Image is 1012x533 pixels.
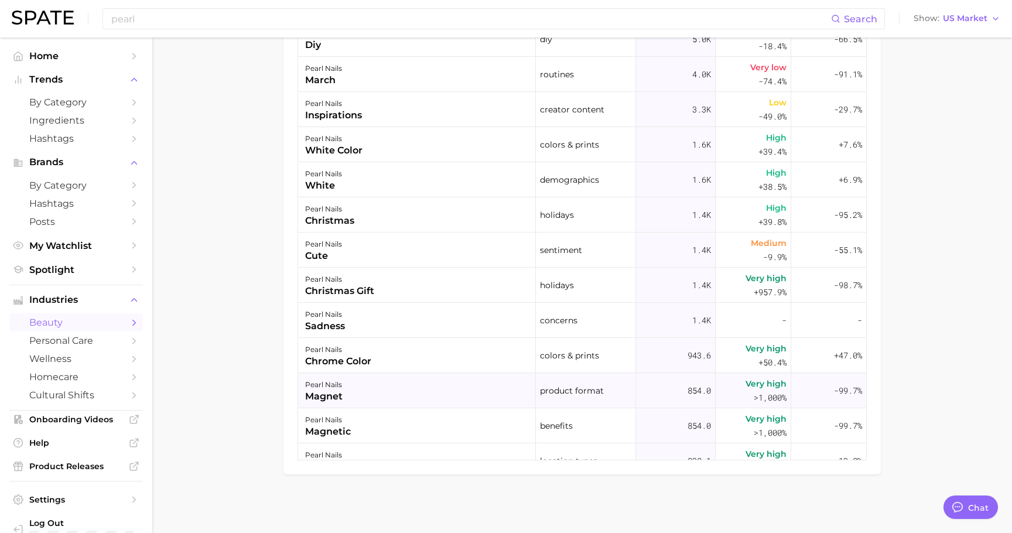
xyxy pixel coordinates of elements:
span: -29.7% [834,102,862,117]
div: white [305,179,342,193]
div: pearl nails [305,378,343,392]
div: spa [305,460,342,474]
span: - [857,313,862,327]
button: pearl nailschristmas giftholidays1.4kVery high+957.9%-98.7% [298,268,866,303]
span: 5.0k [692,32,711,46]
span: concerns [540,313,577,327]
span: Very high [746,271,787,285]
span: Very low [750,60,787,74]
span: Show [914,15,939,22]
span: +47.0% [834,348,862,363]
span: 838.1 [688,454,711,468]
span: demographics [540,173,599,187]
span: colors & prints [540,138,599,152]
span: +38.5% [758,180,787,194]
span: diy [540,32,552,46]
div: christmas [305,214,354,228]
span: -95.2% [834,208,862,222]
span: High [766,131,787,145]
span: homecare [29,371,123,382]
button: pearl nailscutesentiment1.4kMedium-9.9%-55.1% [298,233,866,268]
div: pearl nails [305,307,345,322]
a: Help [9,434,143,452]
a: cultural shifts [9,386,143,404]
span: Hashtags [29,133,123,144]
img: SPATE [12,11,74,25]
span: My Watchlist [29,240,123,251]
span: -55.1% [834,243,862,257]
div: diy [305,38,342,52]
a: Onboarding Videos [9,411,143,428]
span: Log Out [29,518,159,528]
div: magnet [305,389,343,404]
span: Very high [746,377,787,391]
span: Hashtags [29,198,123,209]
a: Hashtags [9,194,143,213]
button: pearl nailsinspirationscreator content3.3kLow-49.0%-29.7% [298,92,866,127]
span: High [766,201,787,215]
a: Settings [9,491,143,508]
span: - [782,313,787,327]
span: Home [29,50,123,61]
span: by Category [29,97,123,108]
button: ShowUS Market [911,11,1003,26]
button: pearl nailschristmasholidays1.4kHigh+39.8%-95.2% [298,197,866,233]
div: pearl nails [305,97,362,111]
span: Spotlight [29,264,123,275]
a: Hashtags [9,129,143,148]
button: pearl nailssadnessconcerns1.4k-- [298,303,866,338]
span: >1,000% [754,392,787,403]
span: 854.0 [688,419,711,433]
span: cultural shifts [29,389,123,401]
div: pearl nails [305,167,342,181]
button: pearl nailswhitedemographics1.6kHigh+38.5%+6.9% [298,162,866,197]
span: 1.4k [692,243,711,257]
span: routines [540,67,574,81]
span: -98.7% [834,278,862,292]
div: pearl nails [305,237,342,251]
button: pearl nailsdiydiy5.0kLow-18.4%-66.5% [298,22,866,57]
span: -49.0% [758,110,787,124]
span: -13.8% [834,454,862,468]
span: 854.0 [688,384,711,398]
span: wellness [29,353,123,364]
div: christmas gift [305,284,374,298]
span: +6.9% [839,173,862,187]
span: -74.4% [758,74,787,88]
span: -9.9% [763,250,787,264]
span: Very high [746,447,787,461]
span: 1.4k [692,313,711,327]
span: Brands [29,157,123,168]
span: holidays [540,278,574,292]
button: pearl nailsmagneticbenefits854.0Very high>1,000%-99.7% [298,408,866,443]
div: chrome color [305,354,371,368]
span: personal care [29,335,123,346]
span: 4.0k [692,67,711,81]
div: inspirations [305,108,362,122]
div: magnetic [305,425,351,439]
span: by Category [29,180,123,191]
div: sadness [305,319,345,333]
a: Spotlight [9,261,143,279]
span: -99.7% [834,384,862,398]
a: wellness [9,350,143,368]
div: pearl nails [305,272,374,286]
span: -99.7% [834,419,862,433]
div: march [305,73,342,87]
button: pearl nailswhite colorcolors & prints1.6kHigh+39.4%+7.6% [298,127,866,162]
span: Low [769,95,787,110]
a: Ingredients [9,111,143,129]
div: pearl nails [305,61,342,76]
button: pearl nailsspalocation types838.1Very high+145.8%-13.8% [298,443,866,479]
a: My Watchlist [9,237,143,255]
span: location types [540,454,597,468]
span: Medium [751,236,787,250]
span: creator content [540,102,604,117]
div: white color [305,143,363,158]
span: +39.4% [758,145,787,159]
span: 943.6 [688,348,711,363]
span: Product Releases [29,461,123,471]
span: US Market [943,15,987,22]
span: 1.6k [692,173,711,187]
span: Ingredients [29,115,123,126]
